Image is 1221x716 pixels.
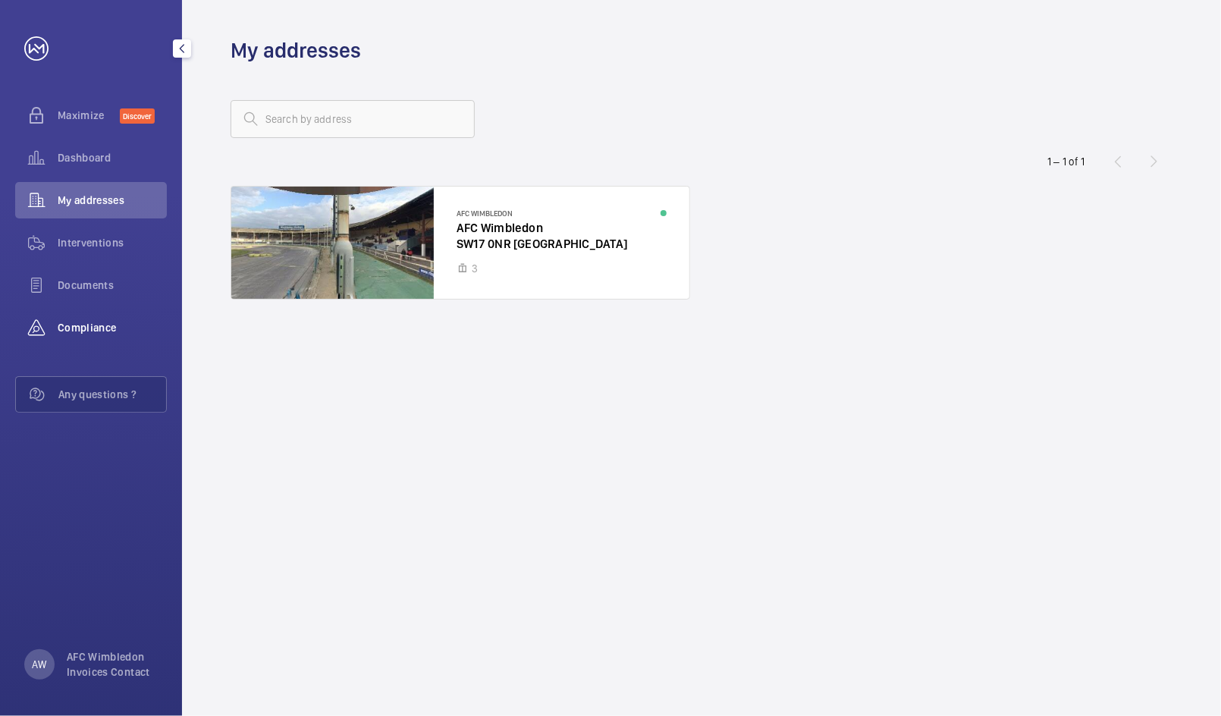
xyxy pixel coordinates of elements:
[58,235,167,250] span: Interventions
[58,150,167,165] span: Dashboard
[120,108,155,124] span: Discover
[58,320,167,335] span: Compliance
[58,278,167,293] span: Documents
[58,193,167,208] span: My addresses
[58,108,120,123] span: Maximize
[32,657,46,672] p: AW
[58,387,166,402] span: Any questions ?
[231,36,361,64] h1: My addresses
[67,649,158,680] p: AFC Wimbledon Invoices Contact
[1047,154,1085,169] div: 1 – 1 of 1
[231,100,475,138] input: Search by address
